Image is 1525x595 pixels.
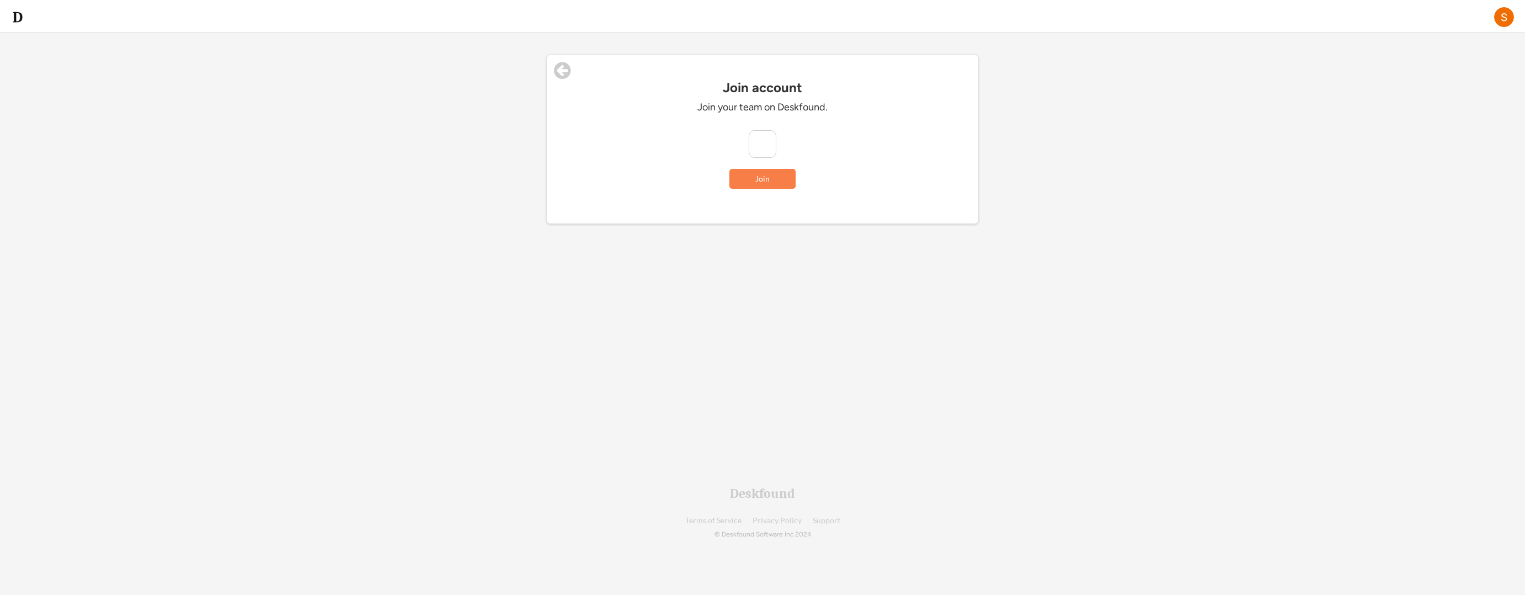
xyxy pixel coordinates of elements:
a: Support [813,517,840,525]
a: Privacy Policy [753,517,802,525]
img: ACg8ocKtbVFoY6I9toZz9k_GrFXlu_-kF15wz7WpF9_w17R14PRWog=s96-c [1494,7,1514,27]
img: d-whitebg.png [11,10,24,24]
div: Join account [547,80,978,95]
a: Terms of Service [685,517,742,525]
div: Join your team on Deskfound. [597,101,928,114]
div: Deskfound [730,487,795,500]
img: yH5BAEAAAAALAAAAAABAAEAAAIBRAA7 [749,131,776,157]
button: Join [729,169,796,189]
